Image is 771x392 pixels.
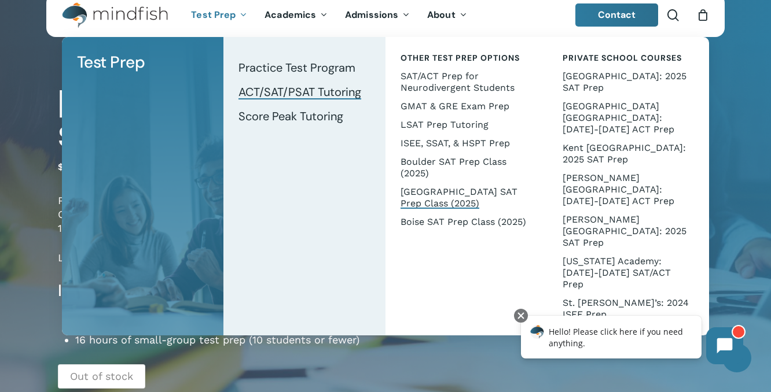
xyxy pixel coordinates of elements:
span: Other Test Prep Options [401,53,520,63]
a: [PERSON_NAME][GEOGRAPHIC_DATA]: [DATE]-[DATE] ACT Prep [559,169,698,210]
a: Private School Courses [559,49,698,67]
a: [GEOGRAPHIC_DATA] SAT Prep Class (2025) [397,183,536,213]
a: GMAT & GRE Exam Prep [397,97,536,116]
span: Score Peak Tutoring [238,109,343,124]
span: St. [PERSON_NAME]’s: 2024 ISEE Prep [563,297,689,320]
span: GMAT & GRE Exam Prep [401,101,509,112]
span: Boulder SAT Prep Class (2025) [401,156,506,179]
span: [GEOGRAPHIC_DATA] SAT Prep Class (2025) [401,186,517,209]
span: Academics [265,9,316,21]
a: About [418,10,476,20]
a: LSAT Prep Tutoring [397,116,536,134]
bdi: 1,799.00 [58,161,101,172]
iframe: Chatbot [509,306,755,376]
a: SAT/ACT Prep for Neurodivergent Students [397,67,536,97]
a: Test Prep [182,10,256,20]
span: [PERSON_NAME][GEOGRAPHIC_DATA]: [DATE]-[DATE] ACT Prep [563,172,674,206]
span: [GEOGRAPHIC_DATA]: 2025 SAT Prep [563,71,686,93]
span: Boise SAT Prep Class (2025) [401,216,526,227]
a: Admissions [336,10,418,20]
a: Score Peak Tutoring [235,104,374,128]
span: [GEOGRAPHIC_DATA] [GEOGRAPHIC_DATA]: [DATE]-[DATE] ACT Prep [563,101,674,135]
span: $ [58,161,64,172]
a: [GEOGRAPHIC_DATA] [GEOGRAPHIC_DATA]: [DATE]-[DATE] ACT Prep [559,97,698,139]
a: [US_STATE] Academy: [DATE]-[DATE] SAT/ACT Prep [559,252,698,294]
span: Practice Test Program [238,60,355,75]
span: Kent [GEOGRAPHIC_DATA]: 2025 SAT Prep [563,142,686,165]
span: [PERSON_NAME][GEOGRAPHIC_DATA]: 2025 SAT Prep [563,214,686,248]
a: Boulder SAT Prep Class (2025) [397,153,536,183]
span: LSAT Prep Tutoring [401,119,489,130]
a: [GEOGRAPHIC_DATA]: 2025 SAT Prep [559,67,698,97]
a: Cart [696,9,709,21]
p: Prep for the state-mandated digital SAT in mid-[DATE]. Optimized for students currently scoring b... [58,194,385,251]
span: SAT/ACT Prep for Neurodivergent Students [401,71,515,93]
a: Contact [575,3,659,27]
span: Test Prep [191,9,236,21]
a: St. [PERSON_NAME]’s: 2024 ISEE Prep [559,294,698,324]
p: Out of stock [58,364,145,389]
span: ISEE, SSAT, & HSPT Prep [401,138,510,149]
h4: Includes: [58,280,385,301]
a: ACT/SAT/PSAT Tutoring [235,80,374,104]
a: Other Test Prep Options [397,49,536,67]
a: ISEE, SSAT, & HSPT Prep [397,134,536,153]
span: [US_STATE] Academy: [DATE]-[DATE] SAT/ACT Prep [563,256,671,290]
p: Location: Mindfish DTC ([STREET_ADDRESS][PERSON_NAME]) [58,251,385,280]
li: 16 hours of small-group test prep (10 students or fewer) [75,333,385,347]
span: Contact [598,9,636,21]
a: Practice Test Program [235,56,374,80]
span: Admissions [345,9,398,21]
a: Boise SAT Prep Class (2025) [397,213,536,231]
a: Test Prep [74,49,212,76]
a: [PERSON_NAME][GEOGRAPHIC_DATA]: 2025 SAT Prep [559,210,698,252]
a: Academics [256,10,336,20]
h1: [GEOGRAPHIC_DATA] SAT Prep Class (2025) [58,87,385,154]
span: Private School Courses [563,53,682,63]
span: Test Prep [77,51,145,73]
span: About [427,9,456,21]
a: Kent [GEOGRAPHIC_DATA]: 2025 SAT Prep [559,139,698,169]
span: ACT/SAT/PSAT Tutoring [238,84,361,99]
